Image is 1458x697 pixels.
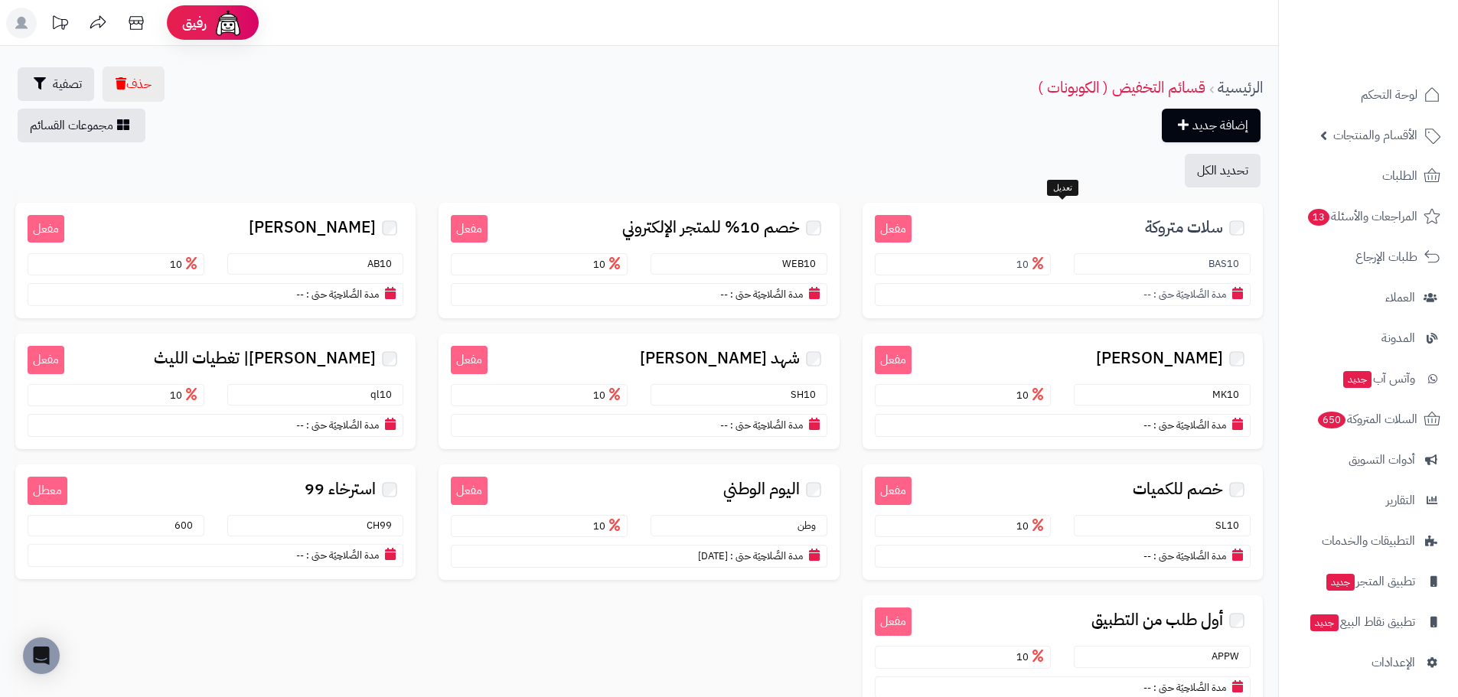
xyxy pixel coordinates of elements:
span: وآتس آب [1342,368,1415,389]
span: طلبات الإرجاع [1355,246,1417,268]
span: جديد [1310,614,1339,631]
span: 650 [1318,412,1345,428]
small: SL10 [1215,518,1247,533]
a: تطبيق نقاط البيعجديد [1288,604,1449,640]
span: المراجعات والأسئلة [1306,206,1417,227]
span: رفيق [182,14,207,32]
span: -- [296,418,304,432]
a: قسائم التخفيض ( الكوبونات ) [1038,76,1205,99]
a: وآتس آبجديد [1288,360,1449,397]
span: الأقسام والمنتجات [1333,125,1417,146]
small: WEB10 [782,256,824,271]
a: تطبيق المتجرجديد [1288,563,1449,600]
span: العملاء [1385,287,1415,308]
small: مدة الصَّلاحِيَة حتى : [306,287,379,301]
span: 600 [175,518,201,533]
span: -- [296,548,304,562]
small: مفعل [875,607,912,636]
a: مفعل [PERSON_NAME]| تغطيات الليث ql10 10 مدة الصَّلاحِيَة حتى : -- [15,334,416,449]
a: التقارير [1288,482,1449,519]
span: السلات المتروكة [1316,409,1417,430]
span: خصم 10% للمتجر الإلكتروني [622,219,800,236]
span: 10 [1016,257,1047,272]
span: -- [1143,418,1151,432]
span: -- [720,418,728,432]
a: تحديثات المنصة [41,8,79,42]
small: معطل [28,477,67,505]
small: مفعل [451,215,488,243]
a: الرئيسية [1218,76,1263,99]
div: Open Intercom Messenger [23,637,60,674]
span: -- [1143,549,1151,563]
span: 10 [170,388,201,402]
small: مفعل [28,215,64,243]
span: 10 [1016,388,1047,402]
small: مفعل [875,477,912,505]
span: 10 [170,257,201,272]
span: تصفية [53,75,82,93]
span: الطلبات [1382,165,1417,187]
span: اليوم الوطني [723,480,800,498]
a: الطلبات [1288,158,1449,194]
a: مفعل خصم 10% للمتجر الإلكتروني WEB10 10 مدة الصَّلاحِيَة حتى : -- [439,203,839,318]
small: مدة الصَّلاحِيَة حتى : [730,549,803,563]
a: المراجعات والأسئلة13 [1288,198,1449,235]
span: 10 [593,388,624,402]
a: لوحة التحكم [1288,77,1449,113]
small: مفعل [451,477,488,505]
span: خصم للكميات [1133,480,1223,498]
small: مدة الصَّلاحِيَة حتى : [1153,549,1226,563]
span: [PERSON_NAME] [1096,350,1223,367]
small: مدة الصَّلاحِيَة حتى : [306,548,379,562]
img: logo-2.png [1354,43,1443,75]
small: SH10 [791,387,824,402]
span: -- [1143,287,1151,301]
button: حذف [103,67,165,102]
span: 10 [1016,519,1047,533]
a: مفعل [PERSON_NAME] MK10 10 مدة الصَّلاحِيَة حتى : -- [863,334,1263,449]
small: BAS10 [1208,256,1247,271]
small: مفعل [875,346,912,374]
small: مدة الصَّلاحِيَة حتى : [1153,418,1226,432]
span: تطبيق المتجر [1325,571,1415,592]
span: 10 [1016,650,1047,664]
span: تطبيق نقاط البيع [1309,611,1415,633]
span: استرخاء 99 [305,480,376,498]
a: أدوات التسويق [1288,441,1449,478]
small: AB10 [367,256,400,271]
a: طلبات الإرجاع [1288,239,1449,275]
span: -- [296,287,304,301]
a: إضافة جديد [1162,109,1261,142]
small: ql10 [370,387,400,402]
span: جديد [1343,371,1372,388]
small: مفعل [451,346,488,374]
span: [PERSON_NAME]| تغطيات الليث [154,350,376,367]
small: مفعل [875,215,912,243]
span: [PERSON_NAME] [249,219,376,236]
span: 10 [593,519,624,533]
span: 13 [1308,209,1329,226]
small: مدة الصَّلاحِيَة حتى : [730,287,803,301]
a: الإعدادات [1288,644,1449,681]
a: مفعل شهد [PERSON_NAME] SH10 10 مدة الصَّلاحِيَة حتى : -- [439,334,839,449]
button: تصفية [18,67,94,101]
a: مفعل خصم للكميات SL10 10 مدة الصَّلاحِيَة حتى : -- [863,464,1263,580]
a: مجموعات القسائم [18,109,145,142]
a: مفعل سلات متروكة BAS10 10 مدة الصَّلاحِيَة حتى : -- [863,203,1263,318]
span: المدونة [1381,327,1415,349]
span: لوحة التحكم [1361,84,1417,106]
button: تحديد الكل [1185,154,1261,187]
small: مدة الصَّلاحِيَة حتى : [306,418,379,432]
img: ai-face.png [213,8,243,38]
span: الإعدادات [1372,652,1415,673]
small: MK10 [1212,387,1247,402]
span: أول طلب من التطبيق [1091,611,1223,629]
span: [DATE] [698,549,728,563]
span: -- [1143,680,1151,695]
span: أدوات التسويق [1349,449,1415,471]
small: APPW [1212,649,1247,663]
a: السلات المتروكة650 [1288,401,1449,438]
small: وطن [797,518,824,533]
small: مدة الصَّلاحِيَة حتى : [1153,287,1226,301]
a: مفعل [PERSON_NAME] AB10 10 مدة الصَّلاحِيَة حتى : -- [15,203,416,318]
